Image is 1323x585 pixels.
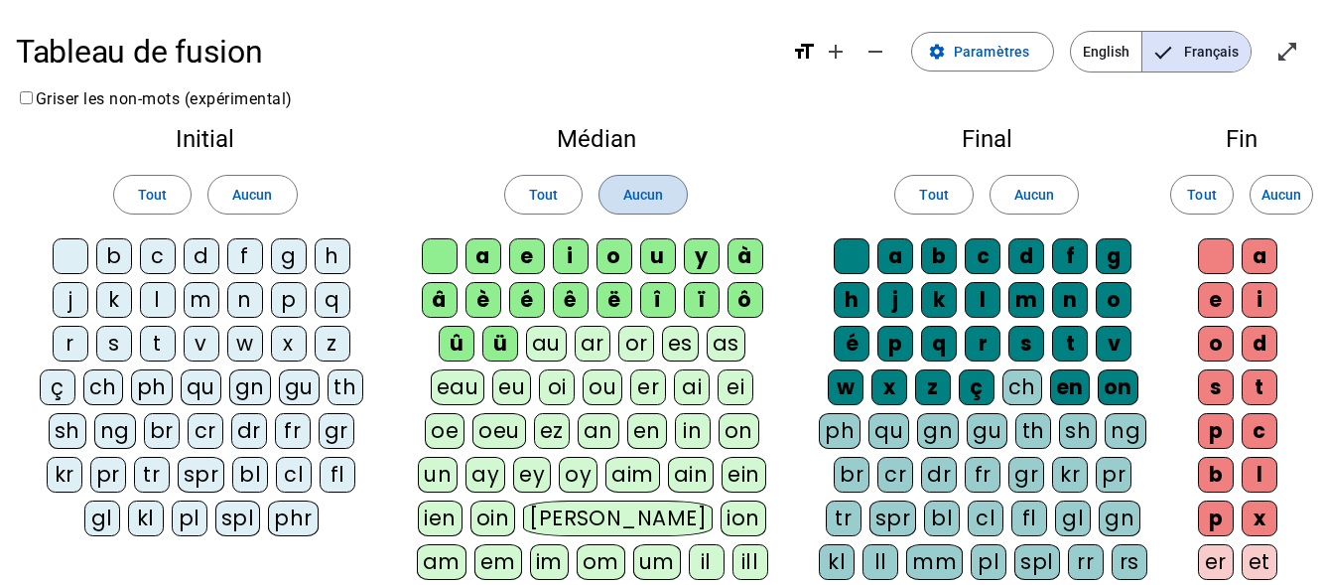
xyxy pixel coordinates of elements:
div: f [227,238,263,274]
div: c [1242,413,1277,449]
div: gu [279,369,320,405]
div: r [53,326,88,362]
div: sh [49,413,86,449]
div: ein [722,457,766,493]
div: o [596,238,632,274]
div: in [675,413,711,449]
div: p [1198,413,1234,449]
div: t [1052,326,1088,362]
div: ez [534,413,570,449]
h2: Médian [410,127,782,151]
div: ill [732,544,768,580]
div: en [627,413,667,449]
div: kl [819,544,855,580]
div: ai [674,369,710,405]
div: pr [1096,457,1131,493]
div: e [509,238,545,274]
div: ll [862,544,898,580]
div: j [53,282,88,318]
div: i [1242,282,1277,318]
div: ch [83,369,123,405]
div: i [553,238,589,274]
div: fr [965,457,1000,493]
div: ê [553,282,589,318]
div: g [1096,238,1131,274]
div: an [578,413,619,449]
div: q [315,282,350,318]
div: gn [229,369,271,405]
div: [PERSON_NAME] [523,501,713,536]
button: Augmenter la taille de la police [816,32,856,72]
div: b [1198,457,1234,493]
div: ar [575,326,610,362]
div: s [1008,326,1044,362]
div: au [526,326,567,362]
div: s [96,326,132,362]
div: k [921,282,957,318]
div: r [965,326,1000,362]
div: kl [128,501,164,536]
div: j [877,282,913,318]
div: un [418,457,458,493]
div: as [707,326,745,362]
span: Tout [529,183,558,207]
div: é [509,282,545,318]
div: dr [231,413,267,449]
div: oeu [472,413,526,449]
div: ç [959,369,994,405]
span: Aucun [232,183,272,207]
div: v [1096,326,1131,362]
div: t [1242,369,1277,405]
div: ain [668,457,715,493]
div: bl [924,501,960,536]
div: mm [906,544,963,580]
div: gn [1099,501,1140,536]
div: oe [425,413,464,449]
div: c [140,238,176,274]
div: ng [1105,413,1146,449]
div: w [227,326,263,362]
div: z [915,369,951,405]
div: g [271,238,307,274]
span: Paramètres [954,40,1029,64]
button: Paramètres [911,32,1054,72]
div: th [1015,413,1051,449]
div: br [144,413,180,449]
div: pl [971,544,1006,580]
div: o [1198,326,1234,362]
div: b [921,238,957,274]
mat-icon: add [824,40,848,64]
div: w [828,369,863,405]
div: ï [684,282,720,318]
h2: Final [814,127,1160,151]
div: gl [84,501,120,536]
div: z [315,326,350,362]
div: ü [482,326,518,362]
div: um [633,544,681,580]
button: Entrer en plein écran [1267,32,1307,72]
span: Tout [919,183,948,207]
div: il [689,544,725,580]
div: kr [1052,457,1088,493]
div: b [96,238,132,274]
div: ion [721,501,766,536]
div: om [577,544,625,580]
div: t [140,326,176,362]
div: gl [1055,501,1091,536]
div: v [184,326,219,362]
span: Aucun [1261,183,1301,207]
div: a [1242,238,1277,274]
div: l [1242,457,1277,493]
button: Tout [113,175,192,215]
div: n [1052,282,1088,318]
div: cr [188,413,223,449]
div: qu [181,369,221,405]
span: English [1071,32,1141,72]
span: Tout [138,183,167,207]
div: î [640,282,676,318]
div: br [834,457,869,493]
div: ç [40,369,75,405]
div: p [877,326,913,362]
div: eu [492,369,531,405]
div: gu [967,413,1007,449]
